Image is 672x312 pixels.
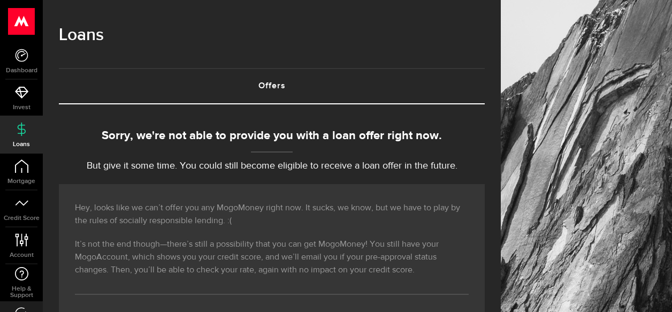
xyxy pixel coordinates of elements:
ul: Tabs Navigation [59,68,485,104]
h1: Loans [59,21,485,49]
p: Hey, looks like we can’t offer you any MogoMoney right now. It sucks, we know, but we have to pla... [75,202,469,227]
p: But give it some time. You could still become eligible to receive a loan offer in the future. [59,159,485,173]
iframe: LiveChat chat widget [627,267,672,312]
a: Offers [59,69,485,103]
p: It’s not the end though—there’s still a possibility that you can get MogoMoney! You still have yo... [75,238,469,277]
div: Sorry, we're not able to provide you with a loan offer right now. [59,127,485,145]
